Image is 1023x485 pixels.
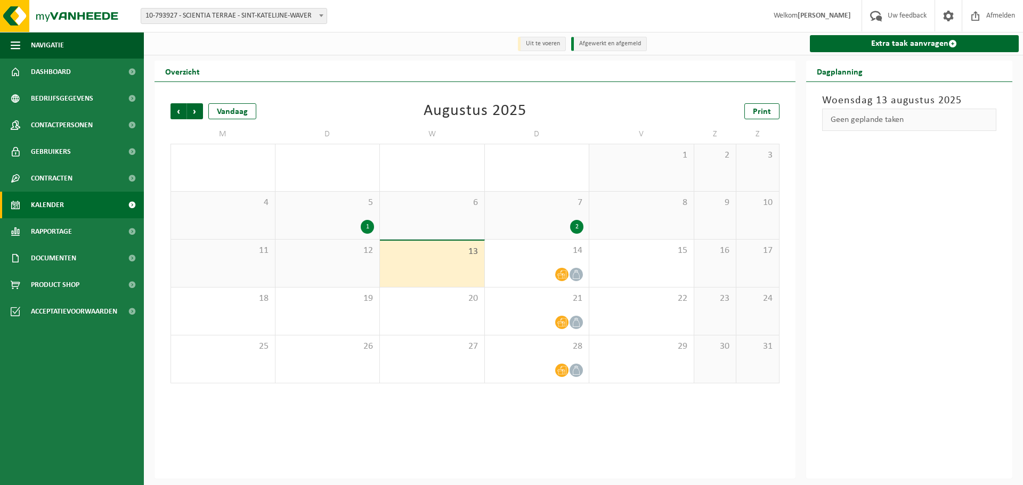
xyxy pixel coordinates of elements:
[31,218,72,245] span: Rapportage
[490,245,584,257] span: 14
[490,341,584,352] span: 28
[589,125,694,144] td: V
[281,245,375,257] span: 12
[806,61,873,81] h2: Dagplanning
[736,125,779,144] td: Z
[385,246,479,258] span: 13
[700,245,731,257] span: 16
[31,112,93,138] span: Contactpersonen
[31,272,79,298] span: Product Shop
[595,197,688,209] span: 8
[595,293,688,305] span: 22
[208,103,256,119] div: Vandaag
[31,245,76,272] span: Documenten
[380,125,485,144] td: W
[281,197,375,209] span: 5
[753,108,771,116] span: Print
[518,37,566,51] li: Uit te voeren
[694,125,737,144] td: Z
[595,150,688,161] span: 1
[822,109,997,131] div: Geen geplande taken
[700,341,731,352] span: 30
[744,103,780,119] a: Print
[595,341,688,352] span: 29
[281,341,375,352] span: 26
[170,103,186,119] span: Vorige
[385,197,479,209] span: 6
[31,298,117,325] span: Acceptatievoorwaarden
[141,8,327,24] span: 10-793927 - SCIENTIA TERRAE - SINT-KATELIJNE-WAVER
[31,85,93,112] span: Bedrijfsgegevens
[700,197,731,209] span: 9
[155,61,210,81] h2: Overzicht
[742,150,773,161] span: 3
[275,125,380,144] td: D
[700,293,731,305] span: 23
[361,220,374,234] div: 1
[798,12,851,20] strong: [PERSON_NAME]
[385,341,479,352] span: 27
[822,93,997,109] h3: Woensdag 13 augustus 2025
[424,103,526,119] div: Augustus 2025
[170,125,275,144] td: M
[490,293,584,305] span: 21
[31,138,71,165] span: Gebruikers
[742,245,773,257] span: 17
[595,245,688,257] span: 15
[742,293,773,305] span: 24
[385,293,479,305] span: 20
[700,150,731,161] span: 2
[141,9,327,23] span: 10-793927 - SCIENTIA TERRAE - SINT-KATELIJNE-WAVER
[485,125,590,144] td: D
[176,293,270,305] span: 18
[742,341,773,352] span: 31
[281,293,375,305] span: 19
[187,103,203,119] span: Volgende
[810,35,1019,52] a: Extra taak aanvragen
[176,245,270,257] span: 11
[176,341,270,352] span: 25
[176,197,270,209] span: 4
[571,37,647,51] li: Afgewerkt en afgemeld
[31,192,64,218] span: Kalender
[742,197,773,209] span: 10
[31,32,64,59] span: Navigatie
[31,59,71,85] span: Dashboard
[570,220,583,234] div: 2
[490,197,584,209] span: 7
[31,165,72,192] span: Contracten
